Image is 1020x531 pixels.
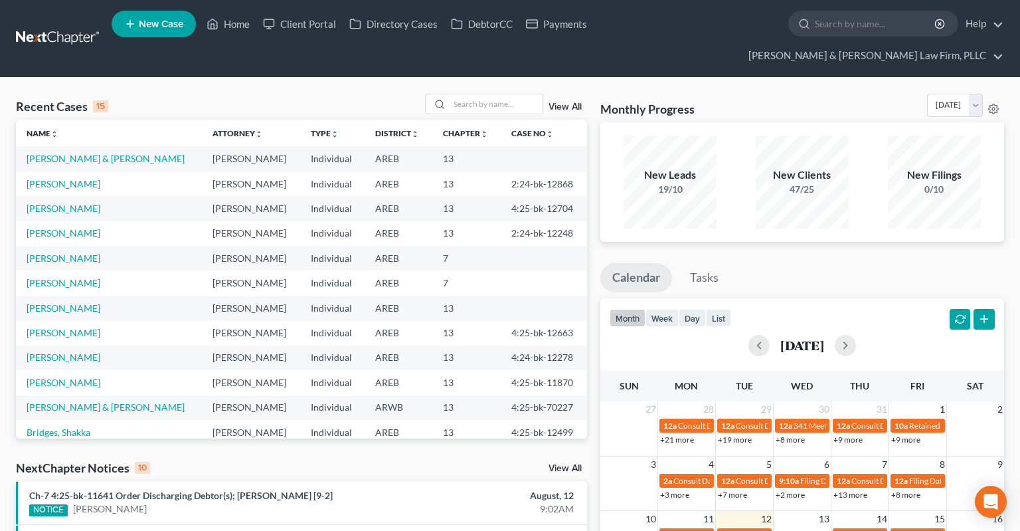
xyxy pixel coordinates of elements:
span: Filing Date for [PERSON_NAME] [800,476,913,486]
td: [PERSON_NAME] [202,221,300,246]
td: 13 [432,196,501,221]
div: New Clients [756,167,849,183]
div: 19/10 [624,183,717,196]
a: Calendar [600,263,672,292]
a: [PERSON_NAME] & [PERSON_NAME] [27,153,185,164]
td: AREB [365,221,432,246]
td: AREB [365,246,432,270]
span: Consult Date for [PERSON_NAME] [673,476,794,486]
span: Consult Date for [PERSON_NAME] [851,476,972,486]
a: +2 more [776,490,805,500]
span: 7 [881,457,889,473]
a: [PERSON_NAME] [27,253,100,264]
td: 13 [432,171,501,196]
span: 4 [707,457,715,473]
i: unfold_more [50,130,58,138]
a: Ch-7 4:25-bk-11641 Order Discharging Debtor(s); [PERSON_NAME] [9-2] [29,490,333,501]
a: +9 more [891,435,920,445]
span: 30 [817,401,831,417]
i: unfold_more [331,130,339,138]
a: +8 more [891,490,920,500]
td: Individual [300,320,365,345]
a: +13 more [833,490,867,500]
a: [PERSON_NAME] & [PERSON_NAME] Law Firm, PLLC [742,44,1003,68]
td: AREB [365,320,432,345]
a: [PERSON_NAME] [27,302,100,314]
span: 2a [663,476,672,486]
a: Tasks [678,263,730,292]
td: Individual [300,246,365,270]
td: Individual [300,296,365,320]
span: 9:10a [779,476,799,486]
a: [PERSON_NAME] [27,377,100,388]
span: 3 [649,457,657,473]
span: Wed [791,380,813,391]
span: 1 [938,401,946,417]
td: 7 [432,270,501,295]
td: [PERSON_NAME] [202,146,300,171]
td: [PERSON_NAME] [202,196,300,221]
td: 4:25-bk-11870 [501,370,587,395]
a: [PERSON_NAME] [27,352,100,363]
span: 13 [817,511,831,527]
td: [PERSON_NAME] [202,420,300,445]
a: Client Portal [256,12,343,36]
a: [PERSON_NAME] [27,277,100,288]
td: 4:25-bk-12663 [501,320,587,345]
td: 13 [432,346,501,370]
span: 10a [894,421,908,431]
button: week [645,309,679,327]
span: Consult Date for [PERSON_NAME] [736,421,857,431]
td: Individual [300,171,365,196]
a: View All [549,464,582,473]
td: AREB [365,370,432,395]
td: 13 [432,221,501,246]
span: 12a [894,476,908,486]
span: 12a [663,421,677,431]
input: Search by name... [815,11,936,36]
span: 12a [779,421,792,431]
a: Case Nounfold_more [511,128,554,138]
span: 12a [837,421,850,431]
td: 4:25-bk-12704 [501,196,587,221]
i: unfold_more [480,130,488,138]
span: Mon [675,380,698,391]
div: New Filings [888,167,981,183]
td: 13 [432,370,501,395]
span: Consult Date for [PERSON_NAME], Monkevis [736,476,894,486]
button: list [706,309,731,327]
div: 15 [93,100,108,112]
div: New Leads [624,167,717,183]
td: 13 [432,420,501,445]
td: AREB [365,346,432,370]
td: 13 [432,395,501,420]
td: AREB [365,196,432,221]
div: 10 [135,462,150,474]
td: 7 [432,246,501,270]
span: Sat [967,380,983,391]
td: 4:25-bk-12499 [501,420,587,445]
span: 31 [875,401,889,417]
a: +3 more [660,490,689,500]
td: [PERSON_NAME] [202,296,300,320]
td: AREB [365,420,432,445]
div: 9:02AM [401,502,574,516]
td: Individual [300,270,365,295]
a: [PERSON_NAME] [73,502,147,516]
span: 29 [760,401,773,417]
a: +8 more [776,435,805,445]
td: Individual [300,346,365,370]
span: 12a [721,476,734,486]
td: 13 [432,296,501,320]
span: Fri [910,380,924,391]
a: Home [200,12,256,36]
td: [PERSON_NAME] [202,270,300,295]
span: 341 Meeting Date for [PERSON_NAME] & [PERSON_NAME] [794,421,1001,431]
div: Recent Cases [16,98,108,114]
span: 12a [837,476,850,486]
a: Help [959,12,1003,36]
a: [PERSON_NAME] [27,178,100,189]
div: NOTICE [29,504,68,516]
i: unfold_more [411,130,419,138]
td: AREB [365,146,432,171]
